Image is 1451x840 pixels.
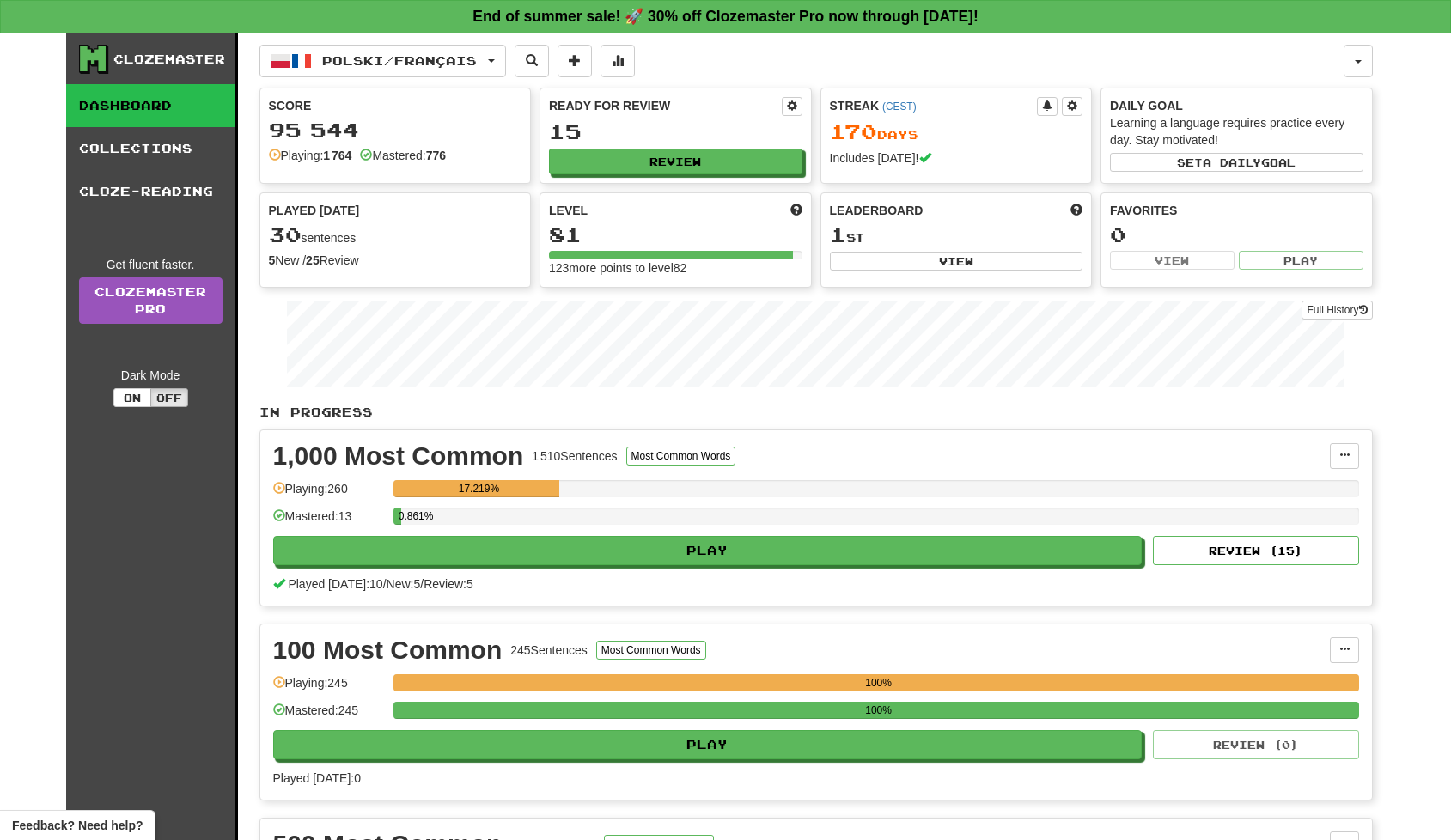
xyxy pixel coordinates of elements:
span: / [383,577,387,591]
button: Polski/Français [259,45,506,77]
span: / [420,577,424,591]
div: Mastered: 245 [273,702,385,730]
button: View [1110,251,1235,270]
div: Day s [830,121,1083,143]
button: Search sentences [515,45,549,77]
span: Polski / Français [322,53,477,68]
div: Clozemaster [113,51,225,68]
button: Most Common Words [596,641,706,660]
button: Off [150,388,188,407]
div: 1,000 Most Common [273,443,524,469]
button: Review [549,149,802,174]
button: Review (0) [1153,730,1359,759]
span: 30 [269,222,302,247]
span: Score more points to level up [790,202,802,219]
div: Streak [830,97,1038,114]
button: More stats [601,45,635,77]
button: Full History [1302,301,1372,320]
button: Add sentence to collection [558,45,592,77]
span: Played [DATE] [269,202,360,219]
div: Mastered: 13 [273,508,385,536]
button: Play [273,536,1143,565]
div: 100% [399,702,1359,719]
button: Play [1239,251,1363,270]
div: 100% [399,674,1359,691]
div: 1 510 Sentences [532,447,617,465]
div: 17.219% [399,480,559,497]
button: On [113,388,151,407]
p: In Progress [259,404,1373,421]
div: Playing: 260 [273,480,385,508]
span: Leaderboard [830,202,924,219]
button: Play [273,730,1143,759]
button: Most Common Words [626,447,736,466]
div: Dark Mode [79,367,223,384]
span: Open feedback widget [12,817,143,834]
strong: 776 [426,149,446,162]
div: sentences [269,224,522,247]
button: Seta dailygoal [1110,153,1363,172]
a: ClozemasterPro [79,277,223,324]
div: st [830,224,1083,247]
div: New / Review [269,252,522,269]
div: 0 [1110,224,1363,246]
span: a daily [1203,156,1261,168]
div: Favorites [1110,202,1363,219]
div: 95 544 [269,119,522,141]
a: Dashboard [66,84,235,127]
div: Get fluent faster. [79,256,223,273]
strong: End of summer sale! 🚀 30% off Clozemaster Pro now through [DATE]! [472,8,979,25]
button: Review (15) [1153,536,1359,565]
a: Collections [66,127,235,170]
strong: 1 764 [323,149,351,162]
div: Learning a language requires practice every day. Stay motivated! [1110,114,1363,149]
button: View [830,252,1083,271]
span: New: 5 [387,577,421,591]
span: 1 [830,222,846,247]
div: 15 [549,121,802,143]
div: 0.861% [399,508,401,525]
div: 100 Most Common [273,637,503,663]
div: Includes [DATE]! [830,149,1083,167]
div: 81 [549,224,802,246]
span: Played [DATE]: 0 [273,771,361,785]
strong: 25 [306,253,320,267]
div: Mastered: [360,147,446,164]
span: This week in points, UTC [1070,202,1082,219]
a: (CEST) [882,100,917,113]
a: Cloze-Reading [66,170,235,213]
div: 245 Sentences [510,642,588,659]
div: Ready for Review [549,97,782,114]
div: Playing: 245 [273,674,385,703]
div: Playing: [269,147,352,164]
strong: 5 [269,253,276,267]
span: 170 [830,119,877,143]
div: Daily Goal [1110,97,1363,114]
div: 123 more points to level 82 [549,259,802,277]
span: Played [DATE]: 10 [288,577,382,591]
span: Level [549,202,588,219]
div: Score [269,97,522,114]
span: Review: 5 [424,577,473,591]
